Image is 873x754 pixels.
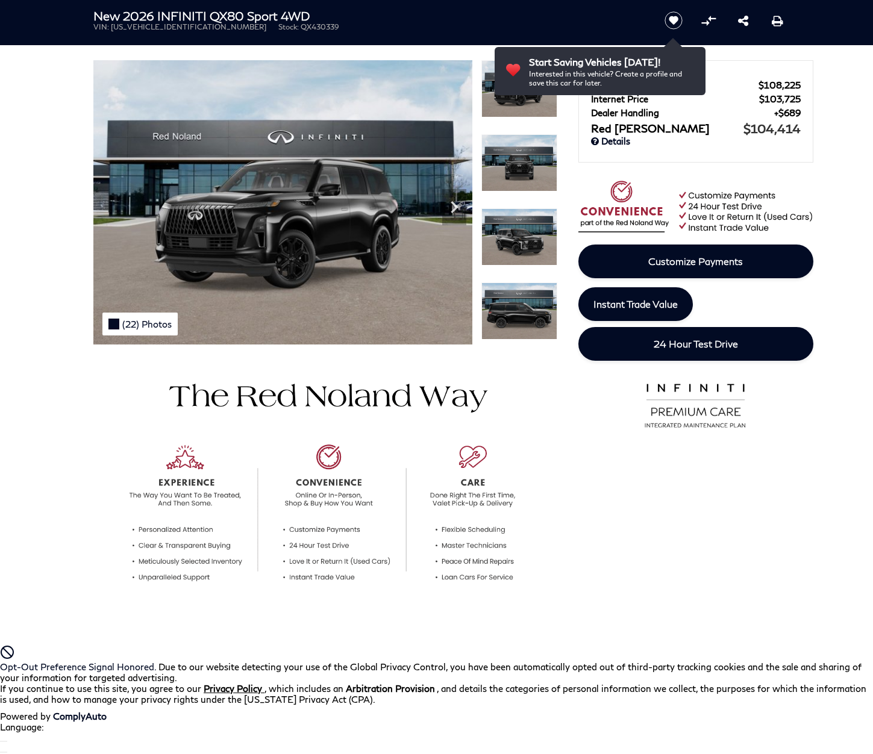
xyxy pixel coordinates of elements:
[738,13,748,28] a: Share this New 2026 INFINITI QX80 Sport 4WD
[591,107,774,118] span: Dealer Handling
[578,287,693,321] a: Instant Trade Value
[591,107,801,118] a: Dealer Handling $689
[346,683,435,694] strong: Arbitration Provision
[591,93,759,104] span: Internet Price
[772,13,783,28] a: Print this New 2026 INFINITI QX80 Sport 4WD
[111,22,266,31] span: [US_VEHICLE_IDENTIFICATION_NUMBER]
[654,338,738,349] span: 24 Hour Test Drive
[301,22,339,31] span: QX430339
[759,79,801,90] span: $108,225
[102,313,178,335] div: (22) Photos
[481,60,557,117] img: New 2026 MINERAL BLACK INFINITI Sport 4WD image 1
[759,93,801,104] span: $103,725
[481,282,557,340] img: New 2026 MINERAL BLACK INFINITI Sport 4WD image 4
[53,711,107,721] a: ComplyAuto
[591,122,743,135] span: Red [PERSON_NAME]
[481,208,557,266] img: New 2026 MINERAL BLACK INFINITI Sport 4WD image 3
[93,60,472,344] img: New 2026 MINERAL BLACK INFINITI Sport 4WD image 1
[743,121,801,136] span: $104,414
[93,9,645,22] h1: 2026 INFINITI QX80 Sport 4WD
[442,189,466,225] div: Next
[774,107,801,118] span: $689
[93,22,109,31] span: VIN:
[648,255,743,267] span: Customize Payments
[93,8,120,23] strong: New
[591,121,801,136] a: Red [PERSON_NAME] $104,414
[699,11,718,30] button: Compare vehicle
[578,245,813,278] a: Customize Payments
[578,327,813,361] a: 24 Hour Test Drive
[591,79,759,90] span: MSRP
[204,683,264,694] a: Privacy Policy
[278,22,299,31] span: Stock:
[204,683,262,694] u: Privacy Policy
[637,381,754,429] img: infinitipremiumcare.png
[593,298,678,310] span: Instant Trade Value
[660,11,687,30] button: Save vehicle
[591,79,801,90] a: MSRP $108,225
[591,93,801,104] a: Internet Price $103,725
[591,136,801,146] a: Details
[481,134,557,192] img: New 2026 MINERAL BLACK INFINITI Sport 4WD image 2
